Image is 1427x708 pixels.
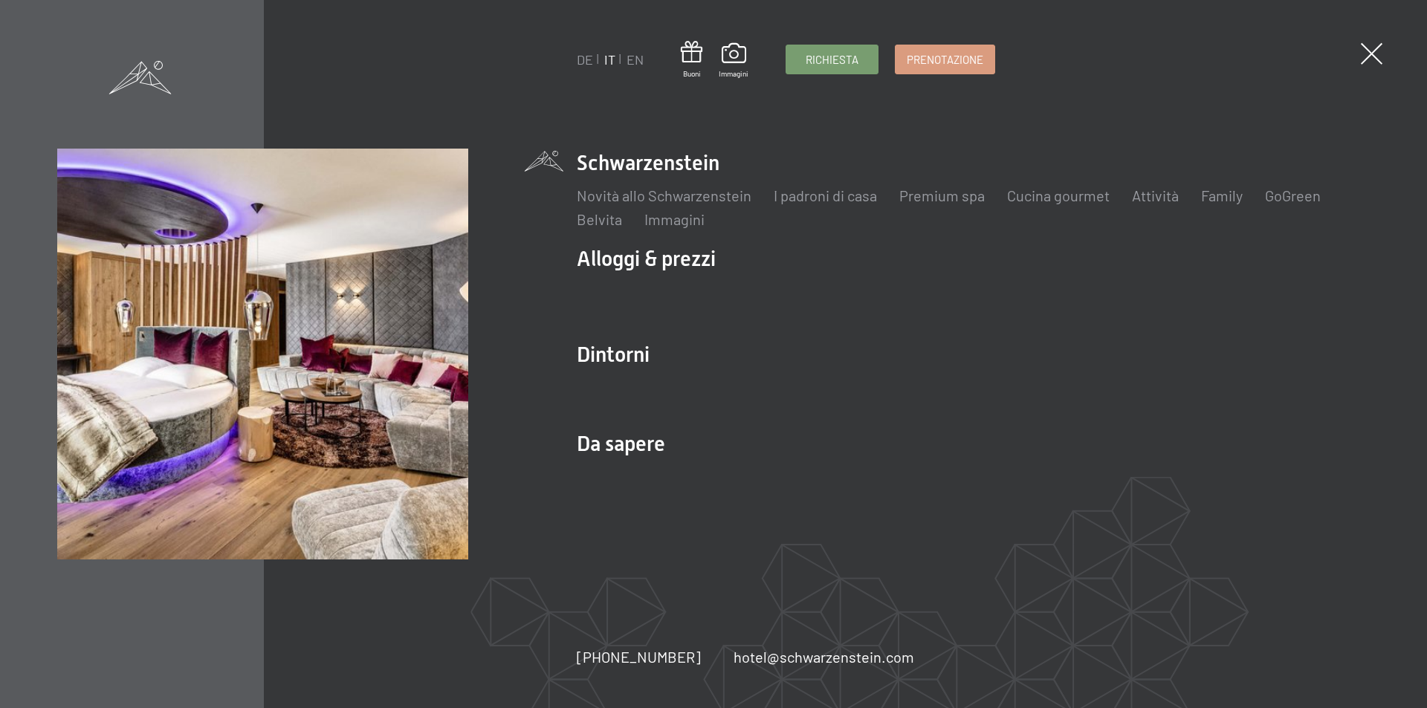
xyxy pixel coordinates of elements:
[786,45,878,74] a: Richiesta
[604,51,615,68] a: IT
[577,646,701,667] a: [PHONE_NUMBER]
[577,51,593,68] a: DE
[1265,186,1321,204] a: GoGreen
[577,186,751,204] a: Novità allo Schwarzenstein
[719,43,748,79] a: Immagini
[719,68,748,79] span: Immagini
[1132,186,1179,204] a: Attività
[899,186,985,204] a: Premium spa
[734,646,914,667] a: hotel@schwarzenstein.com
[577,648,701,666] span: [PHONE_NUMBER]
[1201,186,1243,204] a: Family
[1007,186,1110,204] a: Cucina gourmet
[57,149,468,559] img: Hotel Benessere SCHWARZENSTEIN – Trentino Alto Adige Dolomiti
[681,68,702,79] span: Buoni
[644,210,705,228] a: Immagini
[806,52,858,68] span: Richiesta
[627,51,644,68] a: EN
[774,186,877,204] a: I padroni di casa
[577,210,622,228] a: Belvita
[907,52,983,68] span: Prenotazione
[681,41,702,79] a: Buoni
[896,45,994,74] a: Prenotazione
